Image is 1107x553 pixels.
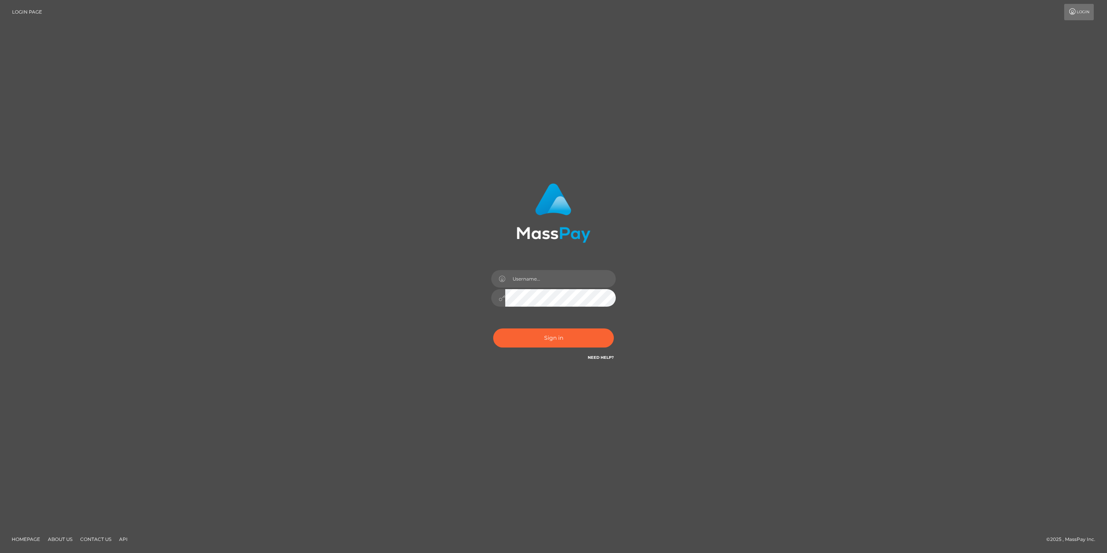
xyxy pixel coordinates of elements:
input: Username... [505,270,616,288]
img: MassPay Login [517,183,590,243]
a: Need Help? [588,355,614,360]
a: Homepage [9,533,43,545]
a: API [116,533,131,545]
a: Contact Us [77,533,114,545]
button: Sign in [493,328,614,348]
a: Login Page [12,4,42,20]
a: Login [1064,4,1094,20]
a: About Us [45,533,76,545]
div: © 2025 , MassPay Inc. [1046,535,1101,544]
